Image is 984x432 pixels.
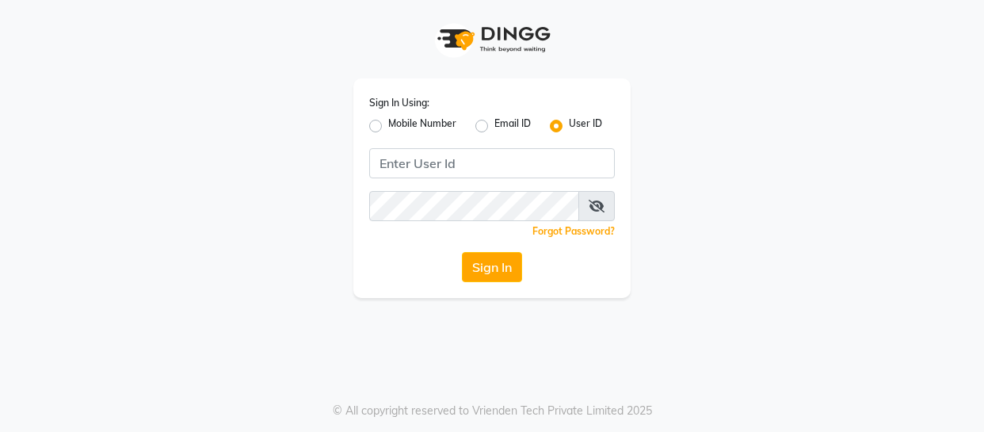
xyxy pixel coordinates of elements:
[569,117,602,136] label: User ID
[369,96,429,110] label: Sign In Using:
[369,191,579,221] input: Username
[388,117,456,136] label: Mobile Number
[462,252,522,282] button: Sign In
[494,117,531,136] label: Email ID
[429,16,555,63] img: logo1.svg
[532,225,615,237] a: Forgot Password?
[369,148,615,178] input: Username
